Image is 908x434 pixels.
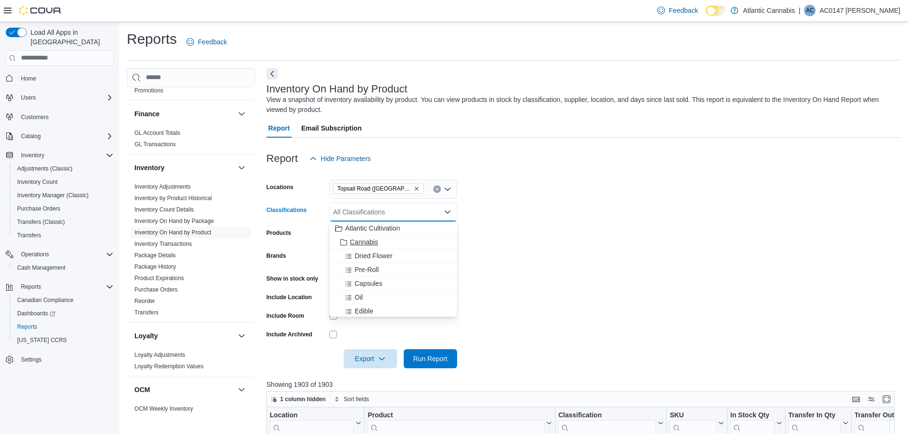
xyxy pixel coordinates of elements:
[730,411,775,420] div: In Stock Qty
[333,183,424,194] span: Topsail Road (St. John's)
[134,309,158,316] span: Transfers
[17,281,113,293] span: Reports
[27,28,113,47] span: Load All Apps in [GEOGRAPHIC_DATA]
[788,411,841,420] div: Transfer In Qty
[266,95,897,115] div: View a snapshot of inventory availability by product. You can view products in stock by classific...
[799,5,801,16] p: |
[21,283,41,291] span: Reports
[10,189,117,202] button: Inventory Manager (Classic)
[355,306,373,316] span: Edible
[653,1,702,20] a: Feedback
[329,304,457,318] button: Edible
[13,216,69,228] a: Transfers (Classic)
[134,286,178,293] a: Purchase Orders
[413,354,448,363] span: Run Report
[127,127,255,154] div: Finance
[13,203,113,214] span: Purchase Orders
[2,353,117,366] button: Settings
[134,297,155,305] span: Reorder
[266,380,901,389] p: Showing 1903 of 1903
[21,94,36,101] span: Users
[329,249,457,263] button: Dried Flower
[10,320,117,333] button: Reports
[266,183,294,191] label: Locations
[355,279,382,288] span: Capsules
[444,185,451,193] button: Open list of options
[134,229,211,236] span: Inventory On Hand by Product
[17,92,113,103] span: Users
[2,110,117,124] button: Customers
[134,218,214,224] a: Inventory On Hand by Package
[2,149,117,162] button: Inventory
[183,32,231,51] a: Feedback
[134,195,212,202] a: Inventory by Product Historical
[2,280,117,293] button: Reports
[134,141,176,148] a: GL Transactions
[349,349,391,368] span: Export
[6,68,113,392] nav: Complex example
[21,132,41,140] span: Catalog
[13,190,113,201] span: Inventory Manager (Classic)
[13,230,113,241] span: Transfers
[321,154,371,163] span: Hide Parameters
[134,352,185,358] a: Loyalty Adjustments
[2,91,117,104] button: Users
[17,131,44,142] button: Catalog
[10,261,117,274] button: Cash Management
[21,113,49,121] span: Customers
[134,274,184,282] span: Product Expirations
[134,241,192,247] a: Inventory Transactions
[134,405,193,413] span: OCM Weekly Inventory
[17,249,113,260] span: Operations
[13,163,76,174] a: Adjustments (Classic)
[17,281,45,293] button: Reports
[806,5,814,16] span: AC
[13,308,59,319] a: Dashboards
[404,349,457,368] button: Run Report
[13,216,113,228] span: Transfers (Classic)
[13,294,113,306] span: Canadian Compliance
[13,334,113,346] span: Washington CCRS
[268,119,290,138] span: Report
[13,230,45,241] a: Transfers
[13,321,41,333] a: Reports
[270,411,354,420] div: Location
[850,394,862,405] button: Keyboard shortcuts
[134,385,150,394] h3: OCM
[2,130,117,143] button: Catalog
[280,395,326,403] span: 1 column hidden
[330,394,373,405] button: Sort fields
[236,330,247,342] button: Loyalty
[134,252,176,259] a: Package Details
[2,71,117,85] button: Home
[743,5,795,16] p: Atlantic Cannabis
[134,263,176,271] span: Package History
[134,163,234,172] button: Inventory
[134,109,234,119] button: Finance
[21,75,36,82] span: Home
[17,150,48,161] button: Inventory
[21,151,44,159] span: Inventory
[706,6,726,16] input: Dark Mode
[13,176,61,188] a: Inventory Count
[670,411,716,420] div: SKU
[127,403,255,418] div: OCM
[134,331,234,341] button: Loyalty
[558,411,656,420] div: Classification
[134,298,155,304] a: Reorder
[17,336,67,344] span: [US_STATE] CCRS
[10,162,117,175] button: Adjustments (Classic)
[134,217,214,225] span: Inventory On Hand by Package
[13,190,92,201] a: Inventory Manager (Classic)
[350,237,378,247] span: Cannabis
[17,323,37,331] span: Reports
[127,349,255,376] div: Loyalty
[13,262,113,273] span: Cash Management
[266,68,278,80] button: Next
[355,265,379,274] span: Pre-Roll
[17,165,72,172] span: Adjustments (Classic)
[301,119,362,138] span: Email Subscription
[329,263,457,277] button: Pre-Roll
[10,307,117,320] a: Dashboards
